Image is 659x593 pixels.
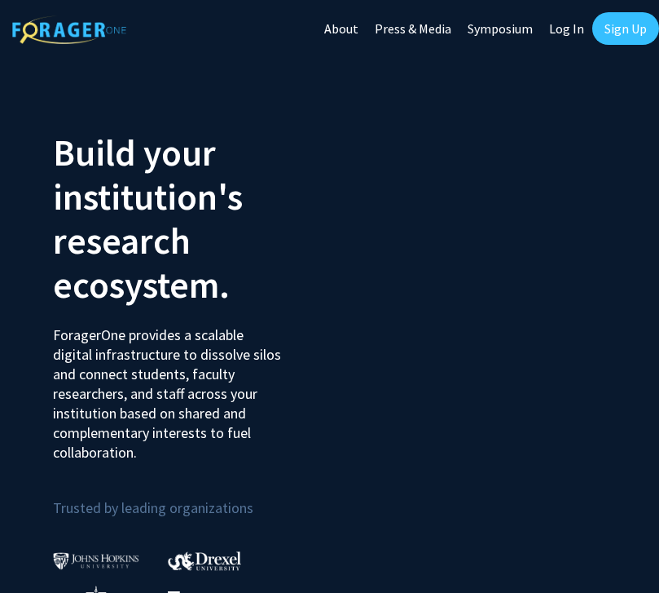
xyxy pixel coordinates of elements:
img: ForagerOne Logo [12,15,126,44]
p: Trusted by leading organizations [53,476,318,520]
h2: Build your institution's research ecosystem. [53,131,318,307]
a: Sign Up [592,12,659,45]
img: Drexel University [168,551,241,570]
p: ForagerOne provides a scalable digital infrastructure to dissolve silos and connect students, fac... [53,313,286,462]
img: Johns Hopkins University [53,552,139,569]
